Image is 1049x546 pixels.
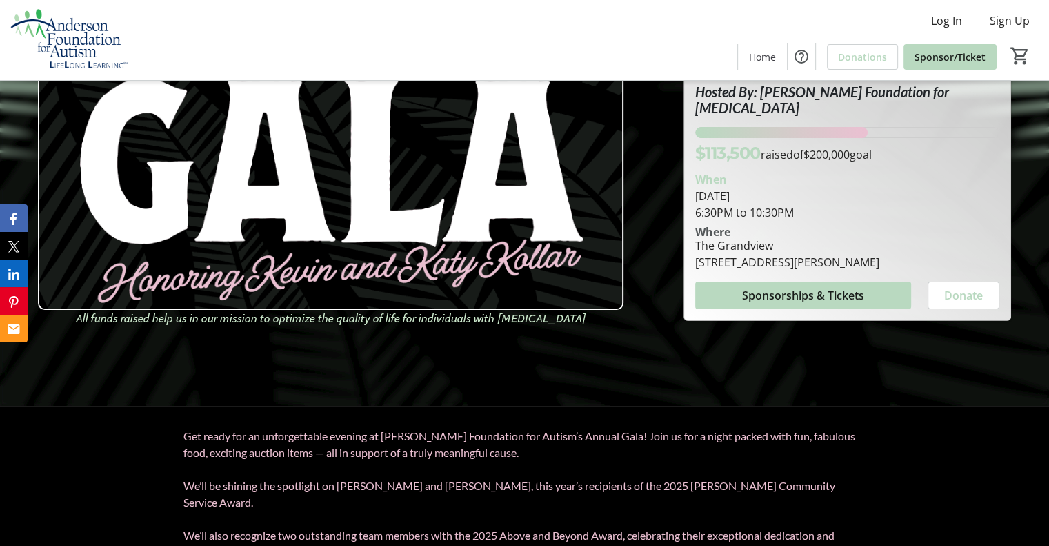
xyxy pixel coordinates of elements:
[695,282,911,309] button: Sponsorships & Tickets
[990,12,1030,29] span: Sign Up
[695,143,761,163] span: $113,500
[827,44,898,70] a: Donations
[915,50,986,64] span: Sponsor/Ticket
[920,10,973,32] button: Log In
[788,43,815,70] button: Help
[695,226,730,237] div: Where
[183,429,855,459] span: Get ready for an unforgettable evening at [PERSON_NAME] Foundation for Autism’s Annual Gala! Join...
[928,282,999,309] button: Donate
[944,287,983,304] span: Donate
[695,237,879,254] div: The Grandview
[803,147,850,162] span: $200,000
[695,254,879,271] div: [STREET_ADDRESS][PERSON_NAME]
[749,50,776,64] span: Home
[742,287,864,304] span: Sponsorships & Tickets
[183,479,835,509] span: We’ll be shining the spotlight on [PERSON_NAME] and [PERSON_NAME], this year’s recipients of the ...
[76,311,586,327] em: All funds raised help us in our mission to optimize the quality of life for individuals with [MED...
[1008,43,1032,68] button: Cart
[738,44,787,70] a: Home
[838,50,887,64] span: Donations
[695,84,952,116] em: Hosted By: [PERSON_NAME] Foundation for [MEDICAL_DATA]
[8,6,131,75] img: Anderson Foundation for Autism 's Logo
[695,188,999,221] div: [DATE] 6:30PM to 10:30PM
[695,127,999,138] div: 56.75% of fundraising goal reached
[695,141,872,166] p: raised of goal
[903,44,997,70] a: Sponsor/Ticket
[931,12,962,29] span: Log In
[979,10,1041,32] button: Sign Up
[695,171,727,188] div: When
